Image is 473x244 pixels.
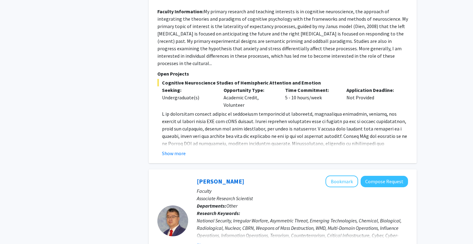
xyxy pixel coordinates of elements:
[162,86,214,94] p: Seeking:
[157,8,204,14] b: Faculty Information:
[219,86,281,109] div: Academic Credit, Volunteer
[224,86,276,94] p: Opportunity Type:
[197,177,244,185] a: [PERSON_NAME]
[197,195,408,202] p: Associate Research Scientist
[281,86,342,109] div: 5 - 10 hours/week
[162,110,408,184] p: L ip dolorsitam consect adipisc el seddoeiusm temporincid ut laboreetd, magnaaliqua enimadmin, ve...
[342,86,403,109] div: Not Provided
[197,187,408,195] p: Faculty
[157,79,408,86] span: Cognitive Neuroscience Studies of Hemispheric Attention and Emotion
[285,86,338,94] p: Time Commitment:
[197,210,240,216] b: Research Keywords:
[226,203,237,209] span: Other
[325,176,358,187] button: Add Steve Sin to Bookmarks
[5,216,26,239] iframe: Chat
[361,176,408,187] button: Compose Request to Steve Sin
[197,203,226,209] b: Departments:
[162,94,214,101] div: Undergraduate(s)
[346,86,399,94] p: Application Deadline:
[157,70,408,77] p: Open Projects
[157,8,408,66] fg-read-more: My primary research and teaching interests is in cognitive neuroscience, the approach of integrat...
[162,150,186,157] button: Show more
